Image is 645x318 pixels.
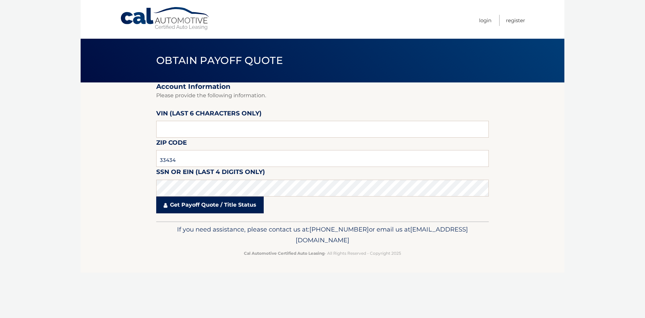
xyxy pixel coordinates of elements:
a: Register [506,15,525,26]
label: Zip Code [156,138,187,150]
p: Please provide the following information. [156,91,489,100]
p: - All Rights Reserved - Copyright 2025 [161,250,484,257]
h2: Account Information [156,82,489,91]
span: [PHONE_NUMBER] [309,225,369,233]
strong: Cal Automotive Certified Auto Leasing [244,251,325,256]
label: VIN (last 6 characters only) [156,108,262,121]
a: Get Payoff Quote / Title Status [156,197,264,213]
a: Login [479,15,491,26]
a: Cal Automotive [120,7,211,31]
label: SSN or EIN (last 4 digits only) [156,167,265,179]
span: Obtain Payoff Quote [156,54,283,67]
p: If you need assistance, please contact us at: or email us at [161,224,484,246]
